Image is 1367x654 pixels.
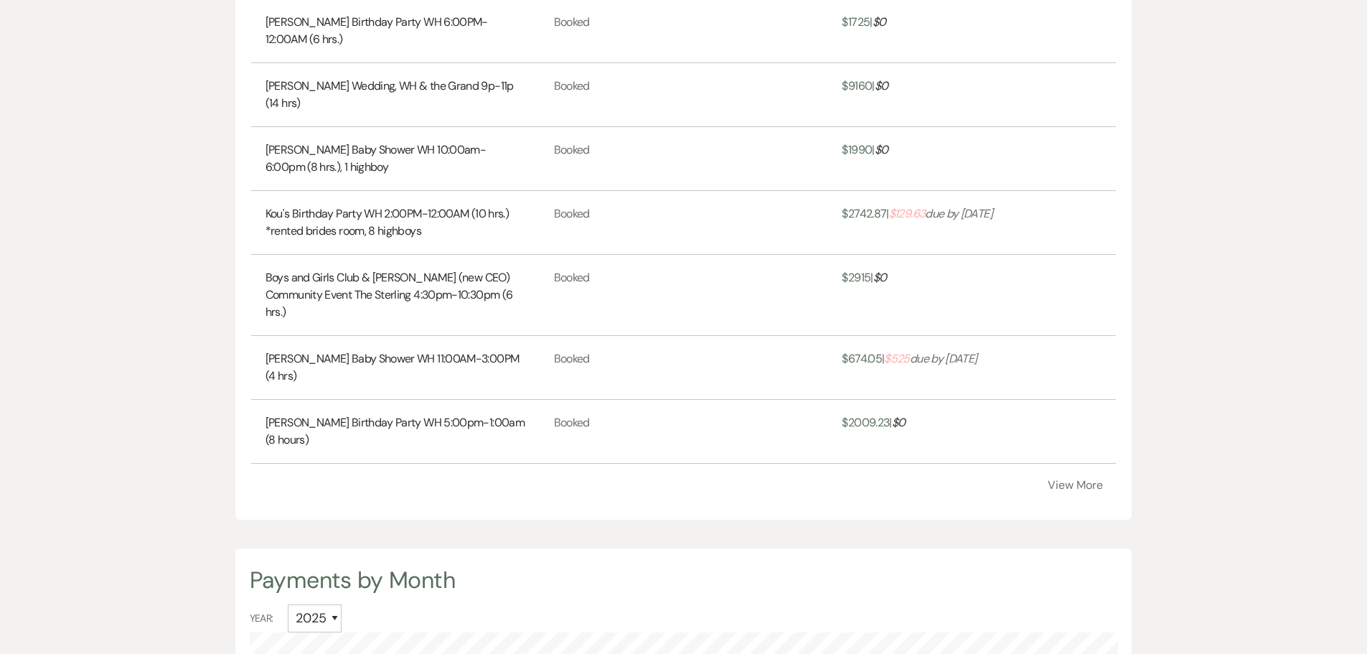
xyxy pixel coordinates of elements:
[842,415,889,430] span: $ 2009.23
[540,255,828,336] td: Booked
[1048,480,1103,491] button: View More
[875,78,888,93] span: $ 0
[889,206,926,221] span: $ 129.63
[842,78,888,112] a: $9160|$0
[540,127,828,191] td: Booked
[889,206,992,221] i: due by [DATE]
[842,206,886,221] span: $ 2742.87
[842,351,882,366] span: $ 674.05
[842,269,886,321] a: $2915|$0
[266,78,525,112] a: [PERSON_NAME] Wedding, WH & the Grand 9p-11p (14 hrs)
[250,563,1118,597] div: Payments by Month
[842,350,977,385] a: $674.05|$525due by [DATE]
[892,415,906,430] span: $ 0
[266,141,525,176] a: [PERSON_NAME] Baby Shower WH 10:00am-6:00pm (8 hrs.), 1 highboy
[540,400,828,464] td: Booked
[266,14,525,48] a: [PERSON_NAME] Birthday Party WH 6:00PM-12:00AM (6 hrs.)
[540,336,828,400] td: Booked
[266,350,525,385] a: [PERSON_NAME] Baby Shower WH 11:00AM-3:00PM (4 hrs)
[884,351,977,366] i: due by [DATE]
[842,141,888,176] a: $1990|$0
[540,191,828,255] td: Booked
[842,14,870,29] span: $ 1725
[842,270,870,285] span: $ 2915
[884,351,909,366] span: $ 525
[873,270,887,285] span: $ 0
[842,414,905,449] a: $2009.23|$0
[266,205,525,240] a: Kou's Birthday Party WH 2:00PM-12:00AM (10 hrs.) *rented brides room, 8 highboys
[842,14,886,48] a: $1725|$0
[250,611,273,626] span: Year:
[266,269,525,321] a: Boys and Girls Club & [PERSON_NAME] (new CEO) Community Event The Sterling 4:30pm-10:30pm (6 hrs.)
[266,414,525,449] a: [PERSON_NAME] Birthday Party WH 5:00pm-1:00am (8 hours)
[873,14,886,29] span: $ 0
[842,142,872,157] span: $ 1990
[540,63,828,127] td: Booked
[875,142,888,157] span: $ 0
[842,205,992,240] a: $2742.87|$129.63due by [DATE]
[842,78,872,93] span: $ 9160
